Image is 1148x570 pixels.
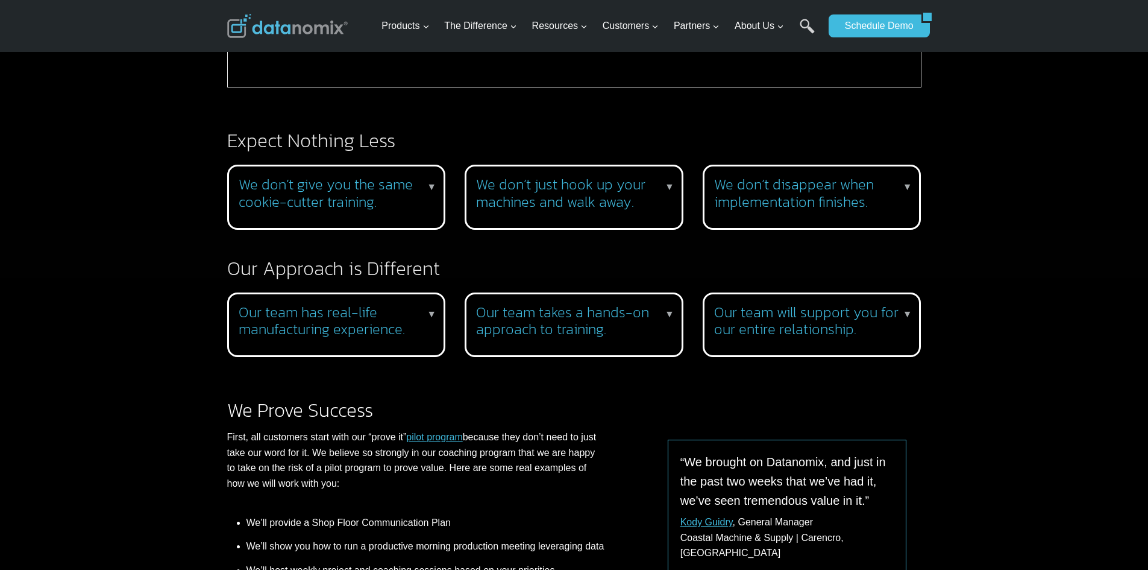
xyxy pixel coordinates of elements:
span: Phone number [271,50,325,61]
span: The Difference [444,18,517,34]
span: Last Name [271,1,310,11]
span: About Us [735,18,784,34]
p: ▼ [665,306,674,322]
h3: Our team has real-life manufacturing experience. [239,304,430,339]
p: ▼ [903,179,912,195]
h2: We Prove Success [227,401,605,420]
p: First, all customers start with our “prove it” because they don’t need to just take our word for ... [227,429,605,491]
a: Search [800,19,815,46]
h3: We don’t give you the same cookie-cutter training. [239,176,430,211]
span: State/Region [271,149,318,160]
span: Partners [674,18,720,34]
p: ▼ [665,179,674,195]
h2: Our Approach is Different [227,259,921,278]
p: ▼ [427,306,436,322]
a: Terms [135,269,153,277]
h3: We don’t just hook up your machines and walk away. [476,176,667,211]
h3: We don’t disappear when implementation finishes. [714,176,905,211]
span: Products [381,18,429,34]
nav: Primary Navigation [377,7,823,46]
a: Privacy Policy [164,269,203,277]
a: pilot program [406,432,462,442]
p: “We brought on Datanomix, and just in the past two weeks that we’ve had it, we’ve seen tremendous... [680,452,894,510]
h3: Our team will support you for our entire relationship. [714,304,905,339]
a: Schedule Demo [829,14,921,37]
h2: Expect Nothing Less [227,131,921,150]
p: ▼ [903,306,912,322]
h3: Our team takes a hands-on approach to training. [476,304,667,339]
p: ▼ [427,179,436,195]
span: Resources [532,18,588,34]
img: Datanomix [227,14,348,38]
span: Customers [603,18,659,34]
